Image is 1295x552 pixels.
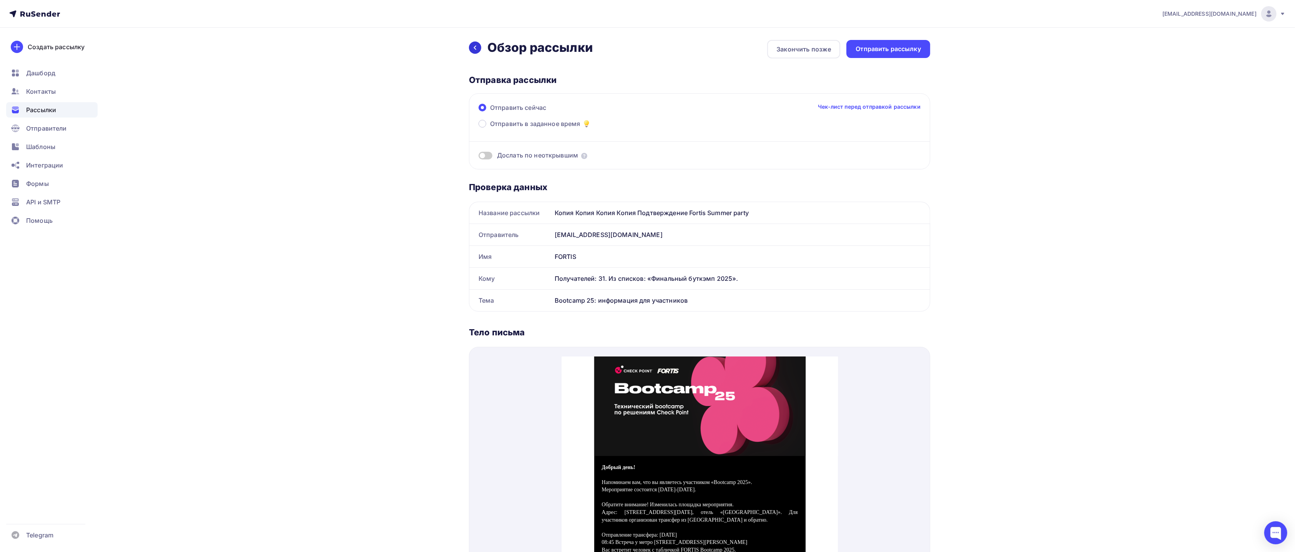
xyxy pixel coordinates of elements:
[26,87,56,96] span: Контакты
[26,216,53,225] span: Помощь
[6,102,98,118] a: Рассылки
[173,228,225,233] a: Отписаться от рассылки
[552,202,930,224] div: Копия Копия Копия Копия Подтверждение Fortis Summer party
[26,142,55,151] span: Шаблоны
[26,124,67,133] span: Отправители
[776,45,831,54] div: Закончить позже
[26,105,56,114] span: Рассылки
[469,75,930,85] div: Отправка рассылки
[26,68,55,78] span: Дашборд
[40,108,74,114] strong: Добрый день!
[469,224,552,245] div: Отправитель
[6,84,98,99] a: Контакты
[490,119,580,128] span: Отправить в заданное время
[26,161,63,170] span: Интеграции
[490,103,546,112] span: Отправить сейчас
[40,205,236,212] p: Во вложении программа мероприятия.
[26,179,49,188] span: Формы
[1162,6,1286,22] a: [EMAIL_ADDRESS][DOMAIN_NAME]
[555,274,921,283] div: Получателей: 31. Из списков: «Финальный буткэмп 2025».
[6,176,98,191] a: Формы
[552,290,930,311] div: Bootcamp 25: информация для участников
[552,224,930,245] div: [EMAIL_ADDRESS][DOMAIN_NAME]
[6,65,98,81] a: Дашборд
[40,144,236,167] p: Обратите внимание! Изменилась площадка мероприятия. Адрес: [STREET_ADDRESS][DATE], отель «[GEOGRA...
[469,290,552,311] div: Тема
[40,175,236,197] p: Отправление трансфера: [DATE] 08:45 Встреча у метро [STREET_ADDRESS][PERSON_NAME] Вас встретит че...
[552,246,930,267] div: FORTIS
[26,197,60,207] span: API и SMTP
[6,121,98,136] a: Отправители
[1162,10,1257,18] span: [EMAIL_ADDRESS][DOMAIN_NAME]
[6,139,98,154] a: Шаблоны
[26,530,53,540] span: Telegram
[40,122,236,137] p: Напоминаем вам, что вы являетесь участником «Bootcamp 2025». Мероприятие состоится [DATE]-[DATE].
[469,182,930,192] div: Проверка данных
[487,40,593,55] h2: Обзор рассылки
[856,45,921,53] div: Отправить рассылку
[28,42,85,51] div: Создать рассылку
[818,103,921,111] a: Чек-лист перед отправкой рассылки
[469,327,930,338] div: Тело письма
[469,246,552,267] div: Имя
[469,202,552,224] div: Название рассылки
[469,268,552,289] div: Кому
[497,151,578,160] span: Дослать по неоткрывшим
